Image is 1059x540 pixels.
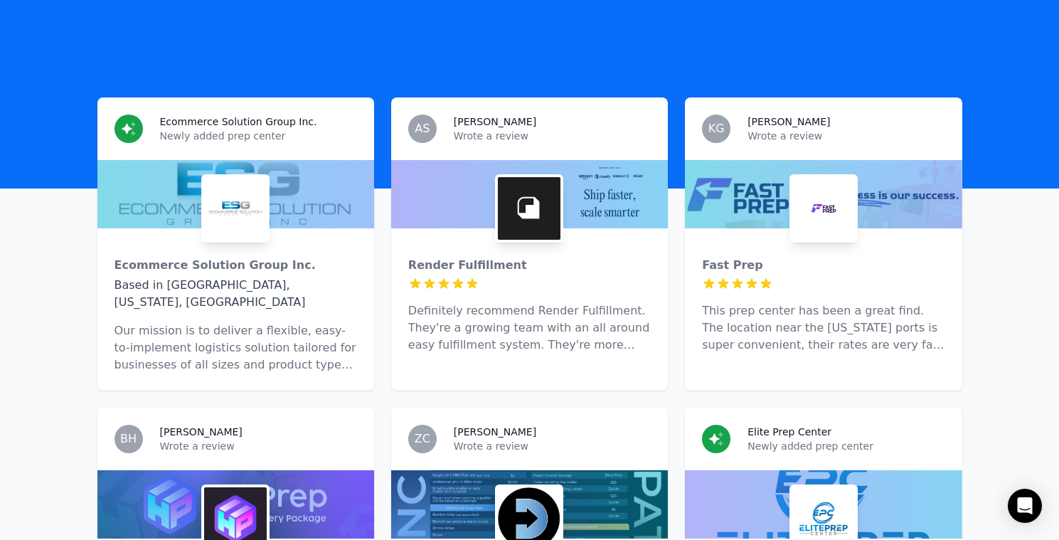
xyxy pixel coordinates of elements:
[160,129,357,143] p: Newly added prep center
[391,97,668,391] a: AS[PERSON_NAME]Wrote a reviewRender FulfillmentRender FulfillmentDefinitely recommend Render Fulf...
[454,439,651,453] p: Wrote a review
[702,257,944,274] div: Fast Prep
[685,97,962,391] a: KG[PERSON_NAME]Wrote a reviewFast PrepFast PrepThis prep center has been a great find. The locati...
[97,97,374,391] a: Ecommerce Solution Group Inc.Newly added prep centerEcommerce Solution Group Inc.Ecommerce Soluti...
[454,115,536,129] h3: [PERSON_NAME]
[702,302,944,354] p: This prep center has been a great find. The location near the [US_STATE] ports is super convenien...
[747,439,944,453] p: Newly added prep center
[120,433,137,445] span: BH
[792,177,855,240] img: Fast Prep
[115,257,357,274] div: Ecommerce Solution Group Inc.
[160,439,357,453] p: Wrote a review
[204,177,267,240] img: Ecommerce Solution Group Inc.
[454,129,651,143] p: Wrote a review
[747,115,830,129] h3: [PERSON_NAME]
[160,425,243,439] h3: [PERSON_NAME]
[115,322,357,374] p: Our mission is to deliver a flexible, easy-to-implement logistics solution tailored for businesse...
[415,433,430,445] span: ZC
[747,425,831,439] h3: Elite Prep Center
[454,425,536,439] h3: [PERSON_NAME]
[747,129,944,143] p: Wrote a review
[408,302,651,354] p: Definitely recommend Render Fulfillment. They're a growing team with an all around easy fulfillme...
[498,177,560,240] img: Render Fulfillment
[415,123,430,134] span: AS
[708,123,725,134] span: KG
[1008,489,1042,523] div: Open Intercom Messenger
[115,277,357,311] div: Based in [GEOGRAPHIC_DATA], [US_STATE], [GEOGRAPHIC_DATA]
[160,115,317,129] h3: Ecommerce Solution Group Inc.
[408,257,651,274] div: Render Fulfillment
